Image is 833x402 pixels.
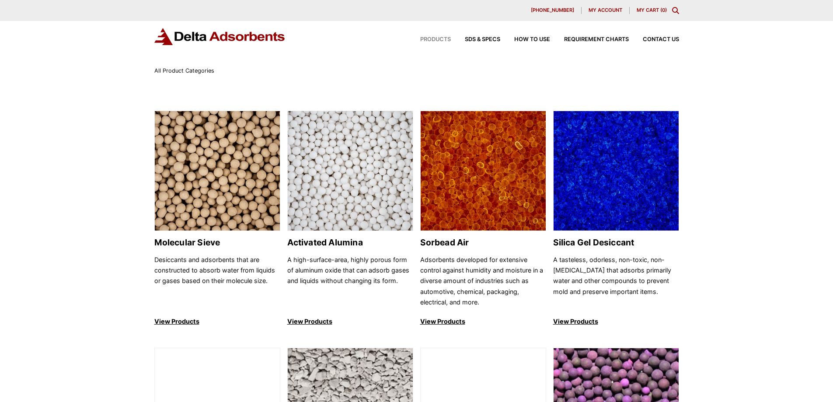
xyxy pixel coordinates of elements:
p: View Products [154,316,280,327]
a: Activated Alumina Activated Alumina A high-surface-area, highly porous form of aluminum oxide tha... [287,111,413,327]
p: View Products [420,316,546,327]
span: All Product Categories [154,67,214,74]
h2: Sorbead Air [420,238,546,248]
div: Toggle Modal Content [672,7,679,14]
img: Silica Gel Desiccant [554,111,679,231]
a: Sorbead Air Sorbead Air Adsorbents developed for extensive control against humidity and moisture ... [420,111,546,327]
a: Silica Gel Desiccant Silica Gel Desiccant A tasteless, odorless, non-toxic, non-[MEDICAL_DATA] th... [553,111,679,327]
p: Desiccants and adsorbents that are constructed to absorb water from liquids or gases based on the... [154,255,280,308]
img: Activated Alumina [288,111,413,231]
span: 0 [662,7,665,13]
p: A high-surface-area, highly porous form of aluminum oxide that can adsorb gases and liquids witho... [287,255,413,308]
span: How to Use [514,37,550,42]
span: Contact Us [643,37,679,42]
span: Products [420,37,451,42]
a: My account [582,7,630,14]
img: Molecular Sieve [155,111,280,231]
a: Requirement Charts [550,37,629,42]
p: View Products [287,316,413,327]
a: My Cart (0) [637,7,667,13]
span: My account [589,8,622,13]
a: Molecular Sieve Molecular Sieve Desiccants and adsorbents that are constructed to absorb water fr... [154,111,280,327]
img: Delta Adsorbents [154,28,286,45]
a: Contact Us [629,37,679,42]
a: Products [406,37,451,42]
a: [PHONE_NUMBER] [524,7,582,14]
p: Adsorbents developed for extensive control against humidity and moisture in a diverse amount of i... [420,255,546,308]
p: View Products [553,316,679,327]
a: SDS & SPECS [451,37,500,42]
span: Requirement Charts [564,37,629,42]
span: SDS & SPECS [465,37,500,42]
a: How to Use [500,37,550,42]
p: A tasteless, odorless, non-toxic, non-[MEDICAL_DATA] that adsorbs primarily water and other compo... [553,255,679,308]
h2: Molecular Sieve [154,238,280,248]
h2: Silica Gel Desiccant [553,238,679,248]
span: [PHONE_NUMBER] [531,8,574,13]
img: Sorbead Air [421,111,546,231]
h2: Activated Alumina [287,238,413,248]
